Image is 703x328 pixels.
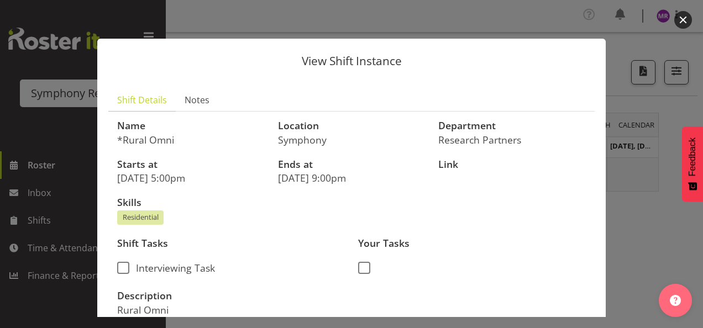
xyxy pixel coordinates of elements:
[278,172,426,184] p: [DATE] 9:00pm
[117,93,167,107] span: Shift Details
[117,197,586,208] h3: Skills
[438,120,586,131] h3: Department
[438,159,586,170] h3: Link
[117,172,265,184] p: [DATE] 5:00pm
[117,238,345,249] h3: Shift Tasks
[670,295,681,306] img: help-xxl-2.png
[129,262,215,274] span: Interviewing Task
[117,304,345,316] p: Rural Omni
[123,212,159,223] span: Residential
[438,134,586,146] p: Research Partners
[682,126,703,202] button: Feedback - Show survey
[278,120,426,131] h3: Location
[117,120,265,131] h3: Name
[278,159,426,170] h3: Ends at
[185,93,209,107] span: Notes
[358,238,586,249] h3: Your Tasks
[117,290,345,301] h3: Description
[108,55,595,67] p: View Shift Instance
[278,134,426,146] p: Symphony
[117,159,265,170] h3: Starts at
[688,137,697,176] span: Feedback
[117,134,265,146] p: *Rural Omni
